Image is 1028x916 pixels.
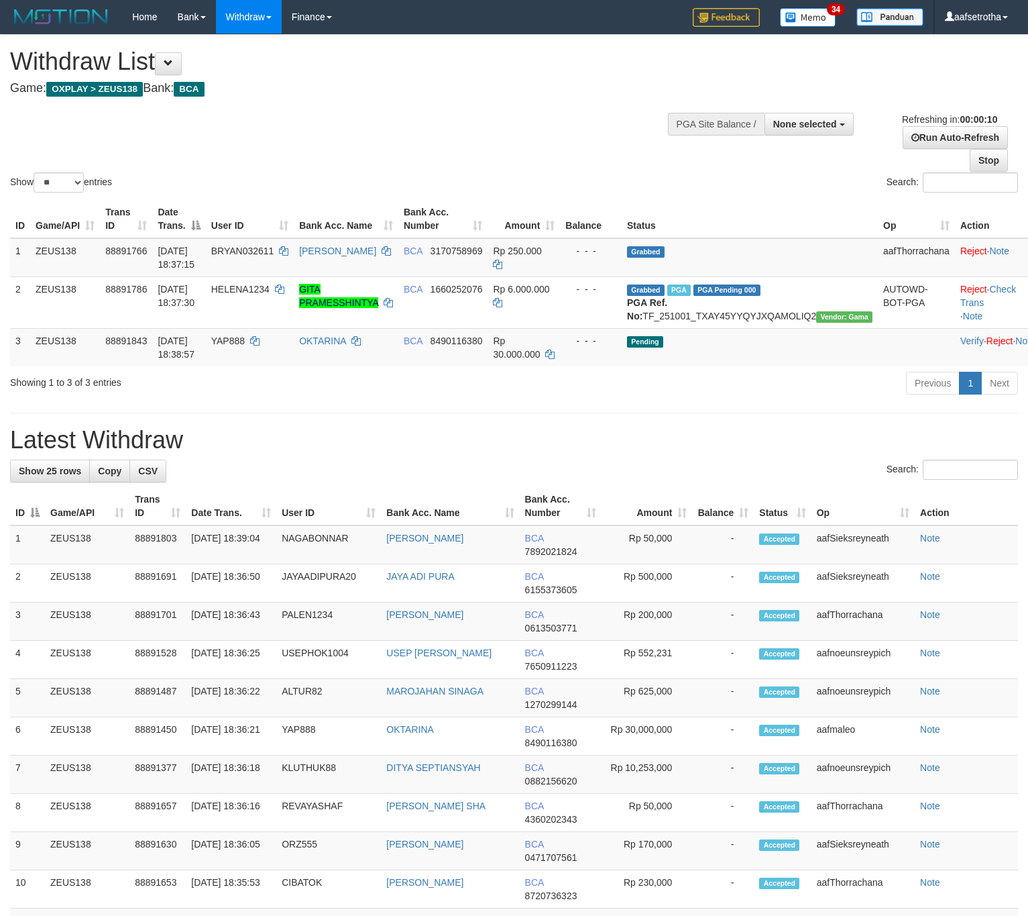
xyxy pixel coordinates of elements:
td: Rp 30,000,000 [602,717,692,756]
td: NAGABONNAR [276,525,381,564]
span: Refreshing in: [902,114,997,125]
td: ZEUS138 [45,832,129,870]
th: Status: activate to sort column ascending [754,487,811,525]
td: [DATE] 18:36:05 [186,832,276,870]
td: Rp 10,253,000 [602,756,692,794]
td: Rp 625,000 [602,679,692,717]
b: PGA Ref. No: [627,297,667,321]
td: - [692,794,754,832]
td: [DATE] 18:36:16 [186,794,276,832]
span: Marked by aafnoeunsreypich [667,285,691,296]
a: Note [920,839,940,850]
a: Note [920,571,940,582]
td: aafnoeunsreypich [811,679,915,717]
td: 88891528 [129,641,186,679]
td: JAYAADIPURA20 [276,564,381,603]
img: panduan.png [856,8,923,26]
th: User ID: activate to sort column ascending [276,487,381,525]
td: [DATE] 18:39:04 [186,525,276,564]
span: Copy 7892021824 to clipboard [525,546,577,557]
th: Balance [560,200,622,238]
th: Bank Acc. Number: activate to sort column ascending [398,200,488,238]
td: aafThorrachana [811,870,915,909]
span: Vendor URL: https://trx31.1velocity.biz [816,311,872,323]
td: [DATE] 18:36:22 [186,679,276,717]
span: BCA [404,336,422,346]
img: Button%20Memo.svg [780,8,836,27]
span: Accepted [759,839,799,851]
td: YAP888 [276,717,381,756]
td: - [692,832,754,870]
span: Copy 8490116380 to clipboard [525,737,577,748]
a: [PERSON_NAME] [386,609,463,620]
span: Accepted [759,648,799,660]
span: YAP888 [211,336,245,346]
span: Accepted [759,572,799,583]
a: USEP [PERSON_NAME] [386,648,492,658]
a: Next [981,372,1018,395]
td: aafnoeunsreypich [811,641,915,679]
span: Copy 3170758969 to clipboard [431,246,483,256]
td: - [692,679,754,717]
th: Date Trans.: activate to sort column descending [152,200,205,238]
a: MAROJAHAN SINAGA [386,686,483,697]
td: aafThorrachana [878,238,955,277]
img: MOTION_logo.png [10,7,112,27]
td: REVAYASHAF [276,794,381,832]
a: Note [989,246,1009,256]
td: ZEUS138 [45,756,129,794]
td: 88891487 [129,679,186,717]
td: aafSieksreyneath [811,525,915,564]
a: Reject [960,284,987,295]
td: 7 [10,756,45,794]
span: Accepted [759,763,799,774]
td: Rp 50,000 [602,525,692,564]
a: [PERSON_NAME] [386,839,463,850]
label: Show entries [10,172,112,193]
td: [DATE] 18:36:43 [186,603,276,641]
span: [DATE] 18:37:30 [158,284,194,308]
span: Copy 1270299144 to clipboard [525,699,577,710]
td: - [692,564,754,603]
td: Rp 552,231 [602,641,692,679]
span: 34 [827,3,845,15]
div: - - - [565,244,616,258]
span: BCA [525,839,544,850]
div: PGA Site Balance / [668,113,764,136]
td: Rp 200,000 [602,603,692,641]
span: Accepted [759,725,799,736]
td: [DATE] 18:36:18 [186,756,276,794]
strong: 00:00:10 [960,114,997,125]
td: 8 [10,794,45,832]
td: 4 [10,641,45,679]
button: None selected [764,113,854,136]
div: - - - [565,283,616,296]
a: Note [920,801,940,811]
td: [DATE] 18:36:50 [186,564,276,603]
td: ZEUS138 [45,641,129,679]
td: CIBATOK [276,870,381,909]
span: BCA [525,724,544,735]
span: Grabbed [627,285,665,296]
th: User ID: activate to sort column ascending [206,200,294,238]
td: ZEUS138 [30,328,100,366]
span: Accepted [759,533,799,545]
td: 88891630 [129,832,186,870]
input: Search: [923,172,1018,193]
td: - [692,756,754,794]
td: - [692,641,754,679]
td: AUTOWD-BOT-PGA [878,276,955,328]
th: Date Trans.: activate to sort column ascending [186,487,276,525]
span: 88891786 [105,284,147,295]
td: ZEUS138 [45,870,129,909]
span: Rp 6.000.000 [493,284,549,295]
span: HELENA1234 [211,284,270,295]
td: 88891450 [129,717,186,756]
td: 3 [10,603,45,641]
span: Copy 7650911223 to clipboard [525,661,577,672]
span: Pending [627,336,663,348]
a: CSV [129,460,166,482]
span: Copy 8720736323 to clipboard [525,890,577,901]
a: Note [920,724,940,735]
div: - - - [565,334,616,348]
